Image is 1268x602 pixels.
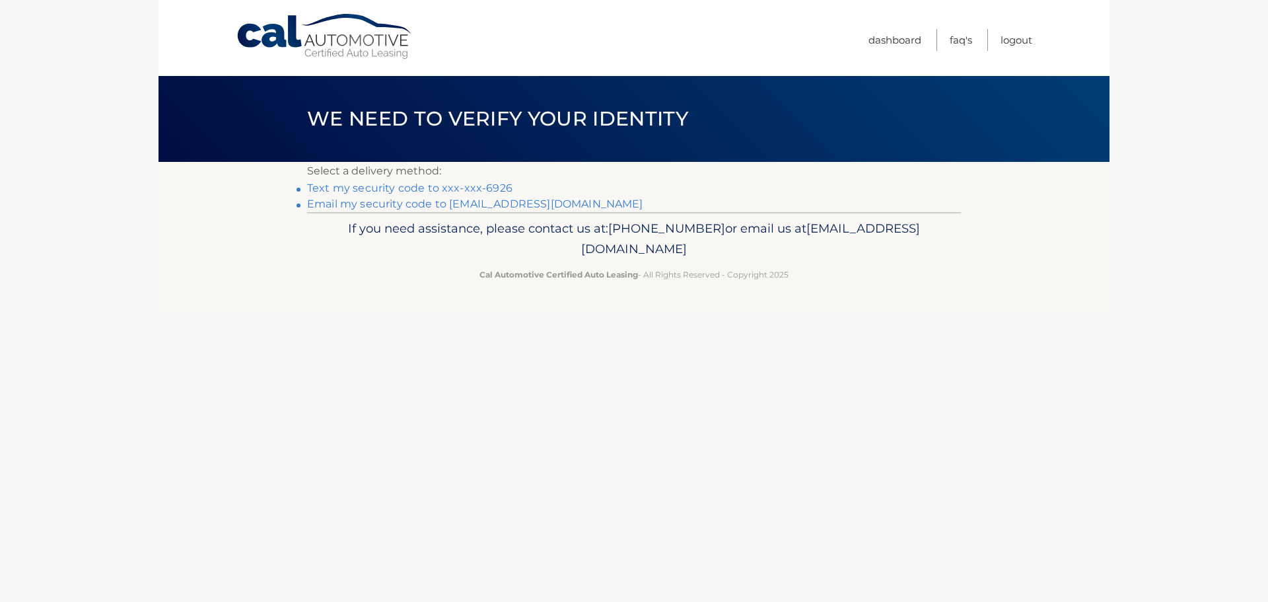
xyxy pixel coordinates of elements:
p: If you need assistance, please contact us at: or email us at [316,218,952,260]
a: Text my security code to xxx-xxx-6926 [307,182,512,194]
span: We need to verify your identity [307,106,688,131]
p: Select a delivery method: [307,162,961,180]
a: FAQ's [950,29,972,51]
strong: Cal Automotive Certified Auto Leasing [479,270,638,280]
p: - All Rights Reserved - Copyright 2025 [316,268,952,282]
span: [PHONE_NUMBER] [608,221,725,236]
a: Email my security code to [EMAIL_ADDRESS][DOMAIN_NAME] [307,198,643,210]
a: Cal Automotive [236,13,414,60]
a: Dashboard [868,29,921,51]
a: Logout [1001,29,1032,51]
